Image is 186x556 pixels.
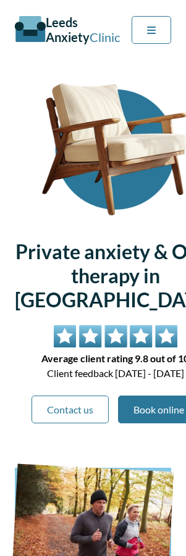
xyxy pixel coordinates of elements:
[32,396,109,423] a: Contact us
[132,16,171,44] a: Menu
[46,15,132,44] a: Leeds AnxietyClinic
[147,25,156,35] i: Menu
[15,16,46,42] img: Leeds Anxiety Clinic
[46,15,90,44] span: Leeds Anxiety
[54,325,177,347] img: 5 star rating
